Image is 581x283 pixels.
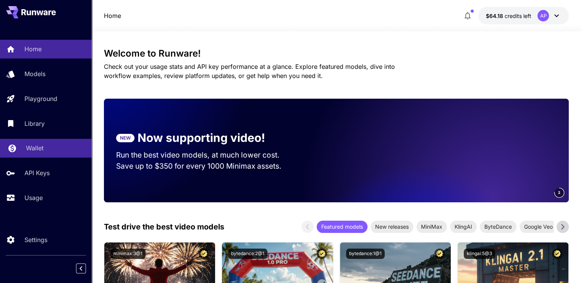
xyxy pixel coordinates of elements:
[24,69,45,78] p: Models
[116,150,294,161] p: Run the best video models, at much lower cost.
[26,143,44,153] p: Wallet
[537,10,549,21] div: AP
[505,13,531,19] span: credits left
[104,63,395,80] span: Check out your usage stats and API key performance at a glance. Explore featured models, dive int...
[24,44,42,54] p: Home
[110,249,146,259] button: minimax:3@1
[24,235,47,244] p: Settings
[371,223,413,231] span: New releases
[480,221,516,233] div: ByteDance
[434,249,445,259] button: Certified Model – Vetted for best performance and includes a commercial license.
[24,168,50,177] p: API Keys
[552,249,562,259] button: Certified Model – Vetted for best performance and includes a commercial license.
[346,249,385,259] button: bytedance:1@1
[120,135,131,141] p: NEW
[317,249,327,259] button: Certified Model – Vetted for best performance and includes a commercial license.
[520,221,557,233] div: Google Veo
[371,221,413,233] div: New releases
[317,223,367,231] span: Featured models
[104,221,224,233] p: Test drive the best video models
[520,223,557,231] span: Google Veo
[24,119,45,128] p: Library
[228,249,267,259] button: bytedance:2@1
[450,223,477,231] span: KlingAI
[76,263,86,273] button: Collapse sidebar
[416,223,447,231] span: MiniMax
[116,161,294,172] p: Save up to $350 for every 1000 Minimax assets.
[558,190,560,195] span: 2
[416,221,447,233] div: MiniMax
[317,221,367,233] div: Featured models
[104,11,121,20] a: Home
[486,12,531,20] div: $64.18312
[104,11,121,20] nav: breadcrumb
[138,129,265,146] p: Now supporting video!
[199,249,209,259] button: Certified Model – Vetted for best performance and includes a commercial license.
[82,262,92,275] div: Collapse sidebar
[24,193,43,202] p: Usage
[464,249,495,259] button: klingai:5@3
[24,94,57,103] p: Playground
[478,7,569,24] button: $64.18312AP
[486,13,505,19] span: $64.18
[480,223,516,231] span: ByteDance
[450,221,477,233] div: KlingAI
[104,48,569,59] h3: Welcome to Runware!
